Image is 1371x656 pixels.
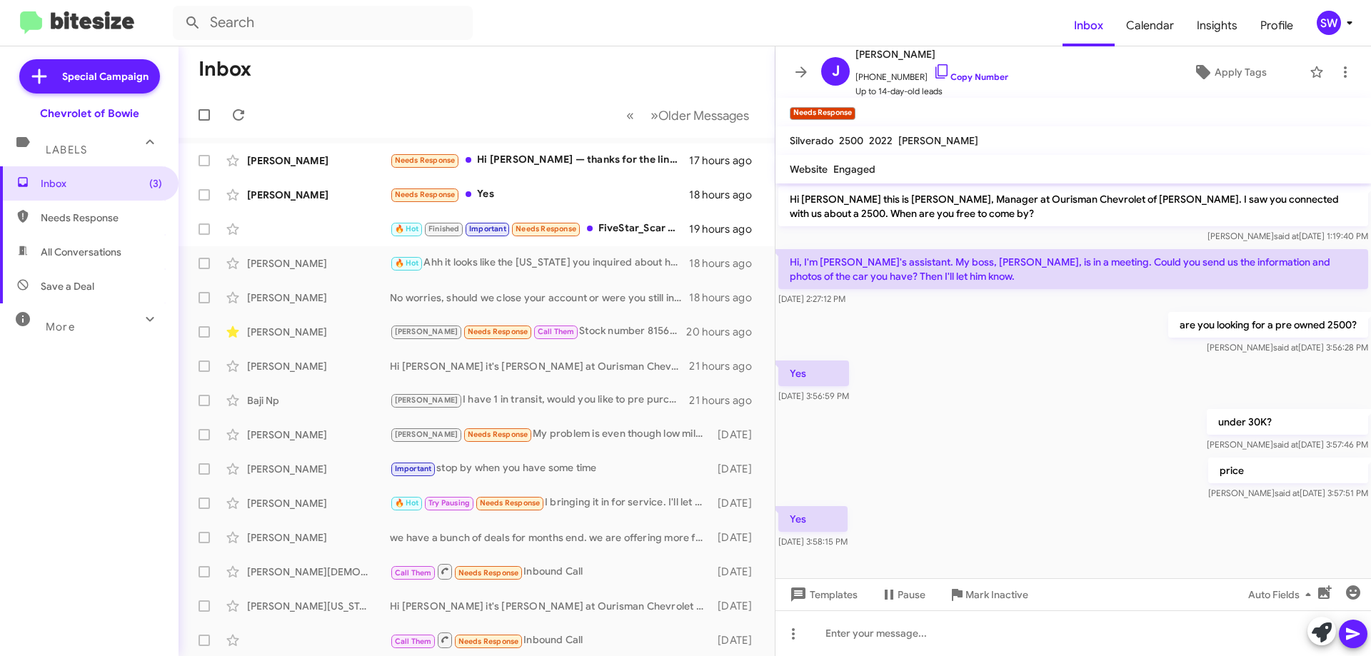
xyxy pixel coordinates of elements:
[710,599,763,613] div: [DATE]
[689,256,763,271] div: 18 hours ago
[390,631,710,649] div: Inbound Call
[710,565,763,579] div: [DATE]
[458,568,519,577] span: Needs Response
[390,426,710,443] div: My problem is even though low miles it's son to be 3 model years old
[686,325,763,339] div: 20 hours ago
[390,186,689,203] div: Yes
[689,359,763,373] div: 21 hours ago
[775,582,869,607] button: Templates
[1156,59,1302,85] button: Apply Tags
[41,176,162,191] span: Inbox
[1317,11,1341,35] div: SW
[1208,488,1368,498] span: [PERSON_NAME] [DATE] 3:57:51 PM
[428,224,460,233] span: Finished
[395,464,432,473] span: Important
[1207,409,1368,435] p: under 30K?
[173,6,473,40] input: Search
[710,633,763,647] div: [DATE]
[710,428,763,442] div: [DATE]
[898,582,925,607] span: Pause
[390,530,710,545] div: we have a bunch of deals for months end. we are offering more for trades and our prices have dropped
[651,106,658,124] span: »
[395,224,419,233] span: 🔥 Hot
[790,134,833,147] span: Silverado
[689,153,763,168] div: 17 hours ago
[247,393,390,408] div: Baji Np
[839,134,863,147] span: 2500
[855,84,1008,99] span: Up to 14-day-old leads
[458,637,519,646] span: Needs Response
[390,495,710,511] div: I bringing it in for service. I'll let you know when they're done.
[1248,582,1317,607] span: Auto Fields
[395,395,458,405] span: [PERSON_NAME]
[395,568,432,577] span: Call Them
[395,637,432,646] span: Call Them
[390,291,689,305] div: No worries, should we close your account or were you still in the market?
[618,101,643,130] button: Previous
[247,462,390,476] div: [PERSON_NAME]
[19,59,160,94] a: Special Campaign
[1063,5,1115,46] a: Inbox
[390,323,686,340] div: Stock number 8156034
[395,156,456,165] span: Needs Response
[689,222,763,236] div: 19 hours ago
[538,327,575,336] span: Call Them
[869,582,937,607] button: Pause
[247,565,390,579] div: [PERSON_NAME][DEMOGRAPHIC_DATA]
[710,462,763,476] div: [DATE]
[469,224,506,233] span: Important
[516,224,576,233] span: Needs Response
[149,176,162,191] span: (3)
[247,256,390,271] div: [PERSON_NAME]
[1215,59,1267,85] span: Apply Tags
[247,325,390,339] div: [PERSON_NAME]
[689,188,763,202] div: 18 hours ago
[1115,5,1185,46] a: Calendar
[626,106,634,124] span: «
[41,279,94,293] span: Save a Deal
[1207,231,1368,241] span: [PERSON_NAME] [DATE] 1:19:40 PM
[855,46,1008,63] span: [PERSON_NAME]
[247,188,390,202] div: [PERSON_NAME]
[642,101,758,130] button: Next
[787,582,858,607] span: Templates
[390,221,689,237] div: FiveStar_Scar Crn [DATE] $3.71 +5.25 Crn [DATE] $3.85 +5.25 Crn [DATE] $4.14 +3.0 Bns [DATE] $9.4...
[778,186,1368,226] p: Hi [PERSON_NAME] this is [PERSON_NAME], Manager at Ourisman Chevrolet of [PERSON_NAME]. I saw you...
[390,562,710,580] div: Inbound Call
[247,599,390,613] div: [PERSON_NAME][US_STATE]
[1273,342,1298,353] span: said at
[41,245,121,259] span: All Conversations
[1274,231,1299,241] span: said at
[1207,342,1368,353] span: [PERSON_NAME] [DATE] 3:56:28 PM
[247,359,390,373] div: [PERSON_NAME]
[1207,439,1368,450] span: [PERSON_NAME] [DATE] 3:57:46 PM
[247,153,390,168] div: [PERSON_NAME]
[390,359,689,373] div: Hi [PERSON_NAME] it's [PERSON_NAME] at Ourisman Chevrolet of [PERSON_NAME]. Hope you're well. Jus...
[1168,312,1368,338] p: are you looking for a pre owned 2500?
[46,321,75,333] span: More
[937,582,1040,607] button: Mark Inactive
[40,106,139,121] div: Chevrolet of Bowie
[390,599,710,613] div: Hi [PERSON_NAME] it's [PERSON_NAME] at Ourisman Chevrolet of Bowie. Hope you're well. Just wanted...
[468,430,528,439] span: Needs Response
[1208,458,1368,483] p: price
[855,63,1008,84] span: [PHONE_NUMBER]
[247,496,390,510] div: [PERSON_NAME]
[247,530,390,545] div: [PERSON_NAME]
[395,258,419,268] span: 🔥 Hot
[46,143,87,156] span: Labels
[710,496,763,510] div: [DATE]
[1249,5,1305,46] span: Profile
[480,498,541,508] span: Needs Response
[395,190,456,199] span: Needs Response
[689,291,763,305] div: 18 hours ago
[833,163,875,176] span: Engaged
[1185,5,1249,46] span: Insights
[199,58,251,81] h1: Inbox
[778,293,845,304] span: [DATE] 2:27:12 PM
[778,536,848,547] span: [DATE] 3:58:15 PM
[965,582,1028,607] span: Mark Inactive
[390,152,689,168] div: Hi [PERSON_NAME] — thanks for the link. Email is best for me. Can you email a firm, itemized out-...
[869,134,893,147] span: 2022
